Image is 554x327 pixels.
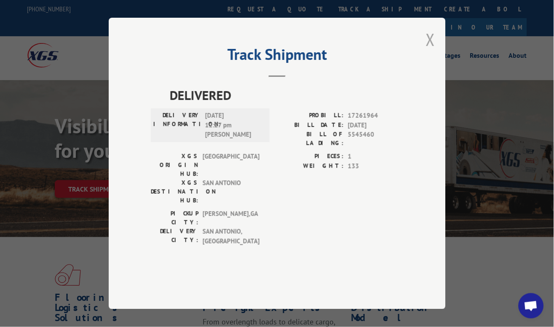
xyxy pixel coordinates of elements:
label: XGS ORIGIN HUB: [151,152,198,178]
span: SAN ANTONIO [203,178,260,205]
label: PROBILL: [277,111,344,121]
label: DELIVERY INFORMATION: [153,111,201,140]
span: 17261964 [348,111,404,121]
span: [DATE] 12:27 pm [PERSON_NAME] [205,111,262,140]
label: PICKUP CITY: [151,209,198,227]
label: BILL DATE: [277,121,344,130]
span: SAN ANTONIO , [GEOGRAPHIC_DATA] [203,227,260,246]
span: 5545460 [348,130,404,148]
span: DELIVERED [170,86,404,105]
label: XGS DESTINATION HUB: [151,178,198,205]
label: BILL OF LADING: [277,130,344,148]
span: [DATE] [348,121,404,130]
span: [GEOGRAPHIC_DATA] [203,152,260,178]
label: DELIVERY CITY: [151,227,198,246]
span: 1 [348,152,404,162]
h2: Track Shipment [151,49,404,65]
span: 133 [348,162,404,171]
label: WEIGHT: [277,162,344,171]
button: Close modal [426,28,435,51]
span: [PERSON_NAME] , GA [203,209,260,227]
div: Open chat [519,293,544,319]
label: PIECES: [277,152,344,162]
